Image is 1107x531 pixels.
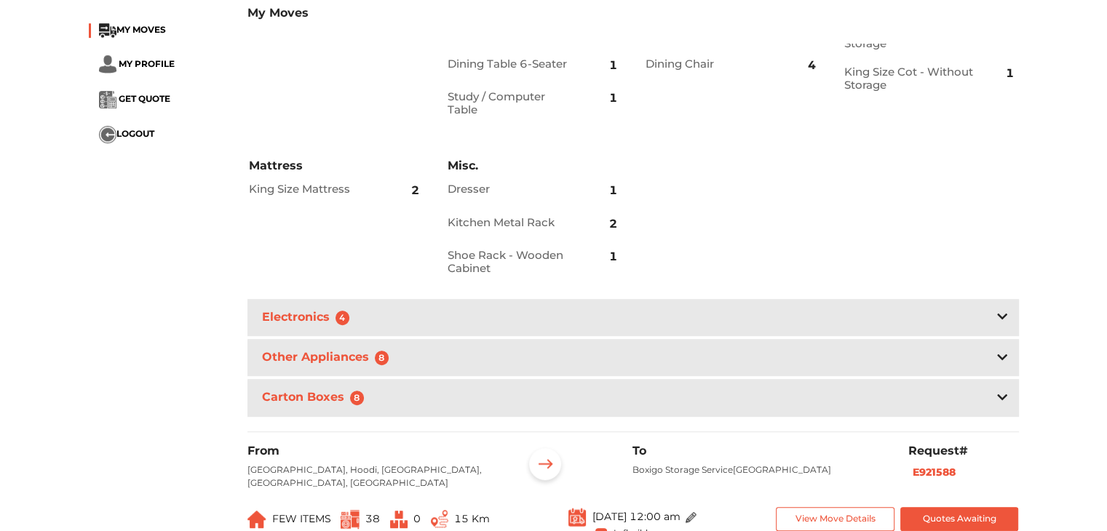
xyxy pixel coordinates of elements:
a: ...MY MOVES [99,24,166,35]
span: LOGOUT [116,128,154,139]
span: 2 [609,207,617,241]
span: MY PROFILE [119,58,175,69]
h3: Misc. [447,158,620,173]
span: 8 [350,391,365,405]
a: ... GET QUOTE [99,93,170,104]
p: [GEOGRAPHIC_DATA], Hoodi, [GEOGRAPHIC_DATA], [GEOGRAPHIC_DATA], [GEOGRAPHIC_DATA] [247,463,501,490]
img: ... [99,55,116,73]
h2: King Size Mattress [249,183,378,196]
span: MY MOVES [116,24,166,35]
img: ... [390,511,408,528]
b: E921588 [913,466,956,479]
img: ... [341,510,360,529]
button: Quotes Awaiting [900,507,1019,531]
img: ... [99,23,116,38]
h3: Mattress [249,158,422,173]
h2: Shoe Rack - Wooden Cabinet [447,249,576,275]
span: 1 [609,239,617,274]
h2: Study / Computer Table [447,90,576,116]
p: Boxigo Storage Service[GEOGRAPHIC_DATA] [632,463,886,476]
h6: To [632,444,886,458]
h2: Kitchen Metal Rack [447,216,576,229]
h2: Dining Table 6-Seater [447,57,576,71]
span: 4 [808,48,816,83]
span: 1 [1006,56,1014,91]
img: ... [686,512,697,523]
h3: Carton Boxes [259,387,373,408]
button: View Move Details [776,507,894,531]
span: [DATE] 12:00 am [592,510,680,523]
span: 8 [375,351,389,365]
img: ... [99,91,116,108]
span: 1 [609,48,617,83]
h3: My Moves [247,6,1019,20]
img: ... [99,126,116,143]
span: 15 Km [454,512,490,525]
h6: Request# [908,444,1019,458]
span: 2 [411,173,419,208]
span: 4 [336,311,350,325]
img: ... [568,507,586,527]
span: 38 [365,512,380,525]
h6: From [247,444,501,458]
a: ... MY PROFILE [99,58,175,69]
span: GET QUOTE [119,93,170,104]
h3: Electronics [259,307,359,328]
h2: King Size Cot - Without Storage [844,65,973,92]
span: 1 [609,81,617,116]
img: ... [431,510,448,528]
h3: Other Appliances [259,347,398,368]
span: 0 [413,512,421,525]
span: FEW ITEMS [272,512,331,525]
h2: Dining Chair [646,57,775,71]
button: E921588 [908,464,960,481]
button: ...LOGOUT [99,126,154,143]
img: ... [247,511,266,528]
h2: Dresser [447,183,576,196]
img: ... [523,444,568,489]
span: 1 [609,173,617,208]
